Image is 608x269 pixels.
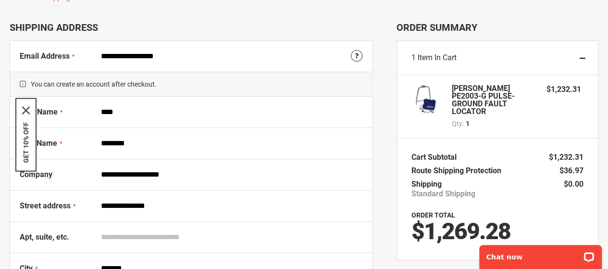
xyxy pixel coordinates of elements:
th: Route Shipping Protection [411,164,506,178]
div: Shipping Address [10,22,372,33]
span: Standard Shipping [411,189,475,199]
span: First Name [20,107,58,116]
strong: [PERSON_NAME] PE2003-G PULSE-GROUND FAULT LOCATOR [452,85,537,115]
span: Order Summary [397,22,598,33]
strong: Order Total [411,211,455,219]
svg: close icon [22,106,30,114]
img: Greenlee PE2003-G PULSE-GROUND FAULT LOCATOR [411,85,440,114]
span: $1,232.31 [549,153,583,162]
span: Qty [452,120,462,128]
span: $1,269.28 [411,218,510,245]
span: $0.00 [564,179,583,189]
span: You can create an account after checkout. [10,72,372,97]
span: $1,232.31 [546,85,581,94]
span: Last Name [20,139,57,148]
span: Company [20,170,52,179]
span: 1 [466,119,470,128]
span: $36.97 [559,166,583,175]
span: Street address [20,201,71,210]
span: Apt, suite, etc. [20,232,69,242]
span: Shipping [411,179,442,189]
th: Cart Subtotal [411,151,461,164]
iframe: LiveChat chat widget [473,239,608,269]
button: Close [22,106,30,114]
span: Email Address [20,51,70,61]
span: 1 [411,53,416,62]
button: GET 10% OFF [22,122,30,163]
span: Item in Cart [418,53,457,62]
